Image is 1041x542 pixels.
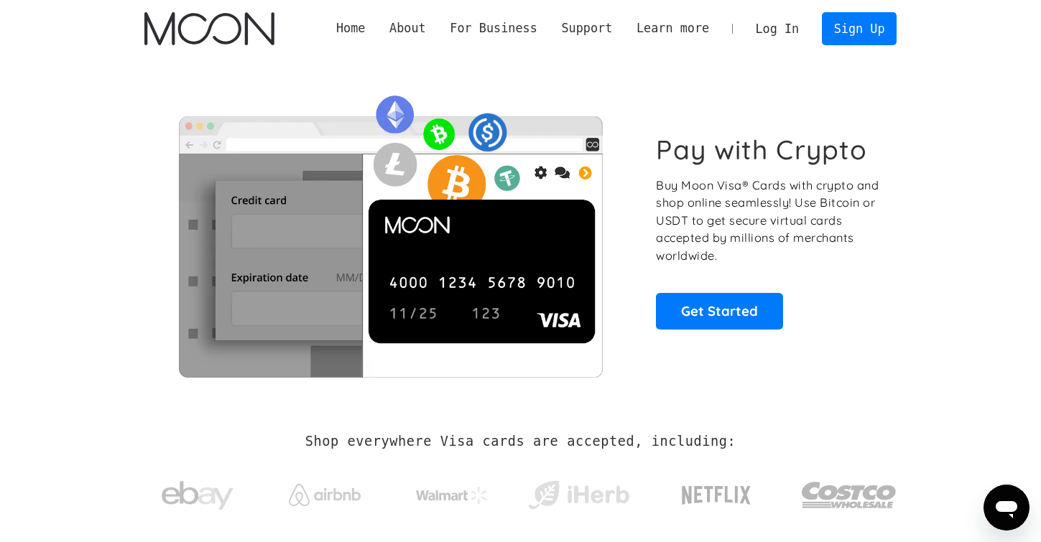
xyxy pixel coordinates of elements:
[525,462,632,521] a: iHerb
[144,85,637,377] img: Moon Cards let you spend your crypto anywhere Visa is accepted.
[550,19,624,37] div: Support
[144,459,251,525] a: ebay
[305,434,736,449] h2: Shop everywhere Visa cards are accepted, including:
[398,472,505,511] a: Walmart
[144,12,274,45] a: home
[656,134,867,166] h1: Pay with Crypto
[801,468,897,522] img: Costco
[271,469,378,513] a: Airbnb
[561,19,612,37] div: Support
[801,454,897,529] a: Costco
[984,485,1030,531] iframe: Кнопка запуска окна обмена сообщениями
[680,477,752,513] img: Netflix
[637,19,709,37] div: Learn more
[744,13,811,45] a: Log In
[652,463,781,520] a: Netflix
[389,19,426,37] div: About
[656,177,881,265] p: Buy Moon Visa® Cards with crypto and shop online seamlessly! Use Bitcoin or USDT to get secure vi...
[377,19,438,37] div: About
[324,19,377,37] a: Home
[525,477,632,514] img: iHerb
[624,19,721,37] div: Learn more
[144,12,274,45] img: Moon Logo
[162,473,233,518] img: ebay
[416,487,488,504] img: Walmart
[822,12,897,45] a: Sign Up
[289,484,361,506] img: Airbnb
[656,293,783,329] a: Get Started
[450,19,537,37] div: For Business
[438,19,550,37] div: For Business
